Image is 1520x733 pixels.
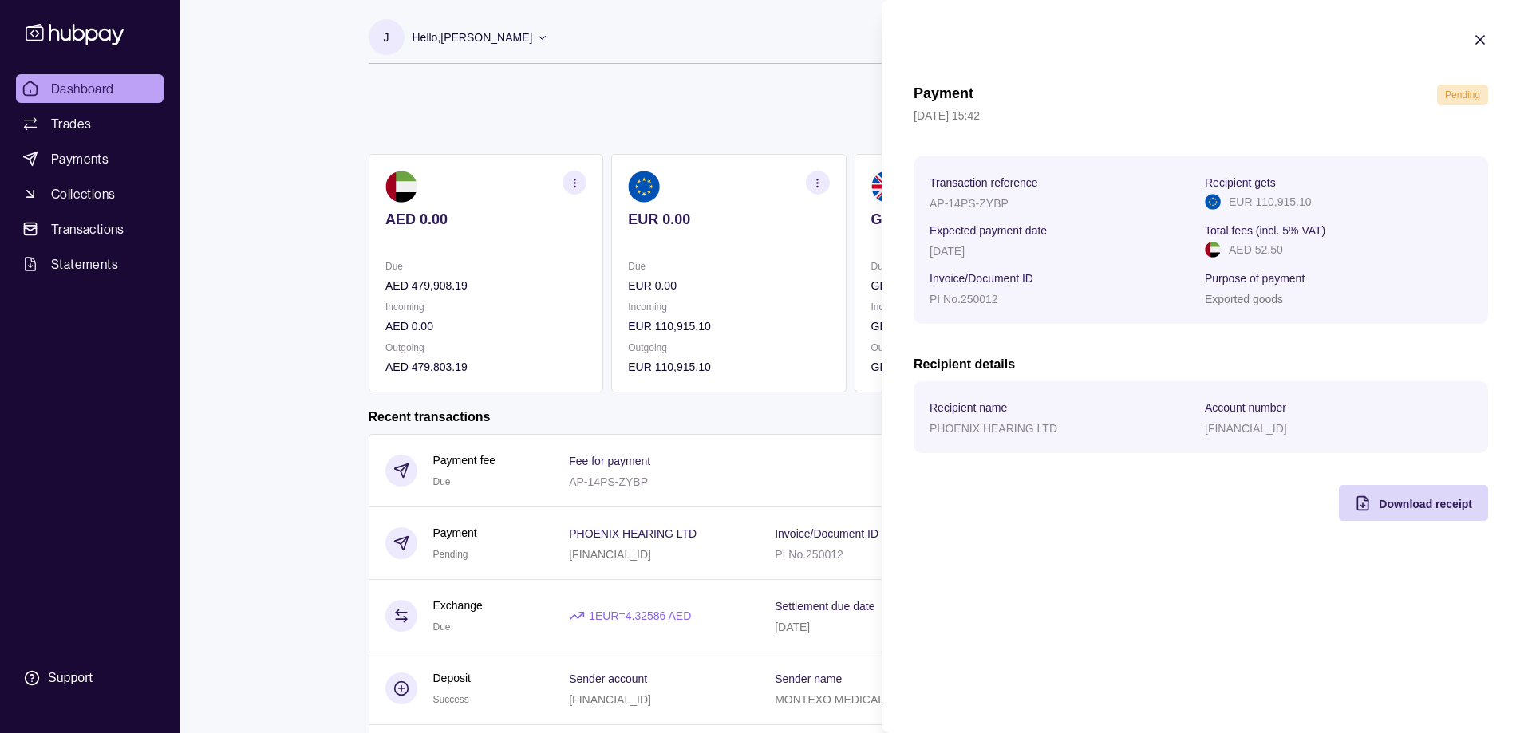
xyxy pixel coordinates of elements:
[1205,272,1305,285] p: Purpose of payment
[930,197,1009,210] p: AP-14PS-ZYBP
[930,176,1038,189] p: Transaction reference
[1205,422,1287,435] p: [FINANCIAL_ID]
[1445,89,1480,100] span: Pending
[914,85,973,105] h1: Payment
[930,224,1047,237] p: Expected payment date
[1205,194,1221,210] img: eu
[914,107,1488,124] p: [DATE] 15:42
[1205,176,1276,189] p: Recipient gets
[930,245,965,258] p: [DATE]
[930,293,998,305] p: PI No.250012
[1205,293,1283,305] p: Exported goods
[1205,242,1221,258] img: ae
[1339,485,1488,521] button: Download receipt
[930,422,1057,435] p: PHOENIX HEARING LTD
[914,356,1488,373] h2: Recipient details
[1205,224,1325,237] p: Total fees (incl. 5% VAT)
[1229,193,1312,211] p: EUR 110,915.10
[1379,498,1472,510] span: Download receipt
[1229,241,1283,258] p: AED 52.50
[930,401,1007,414] p: Recipient name
[930,272,1033,285] p: Invoice/Document ID
[1205,401,1286,414] p: Account number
